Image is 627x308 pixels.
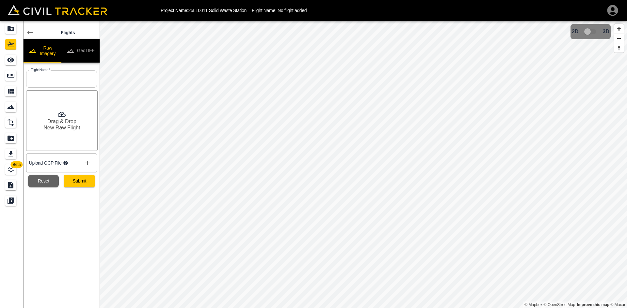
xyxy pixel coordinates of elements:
button: Zoom out [614,34,624,43]
button: Zoom in [614,24,624,34]
span: 3D [603,29,609,35]
button: Reset bearing to north [614,43,624,52]
p: Project Name: 25LL0011 Solid Waste Station [161,8,247,13]
canvas: Map [100,21,627,308]
p: Flight Name: No flight added [252,8,307,13]
a: Maxar [610,302,625,307]
a: OpenStreetMap [544,302,575,307]
img: Civil Tracker [8,5,107,15]
a: Mapbox [524,302,542,307]
span: 2D [572,29,578,35]
a: Map feedback [577,302,609,307]
span: 3D model not uploaded yet [581,25,600,38]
